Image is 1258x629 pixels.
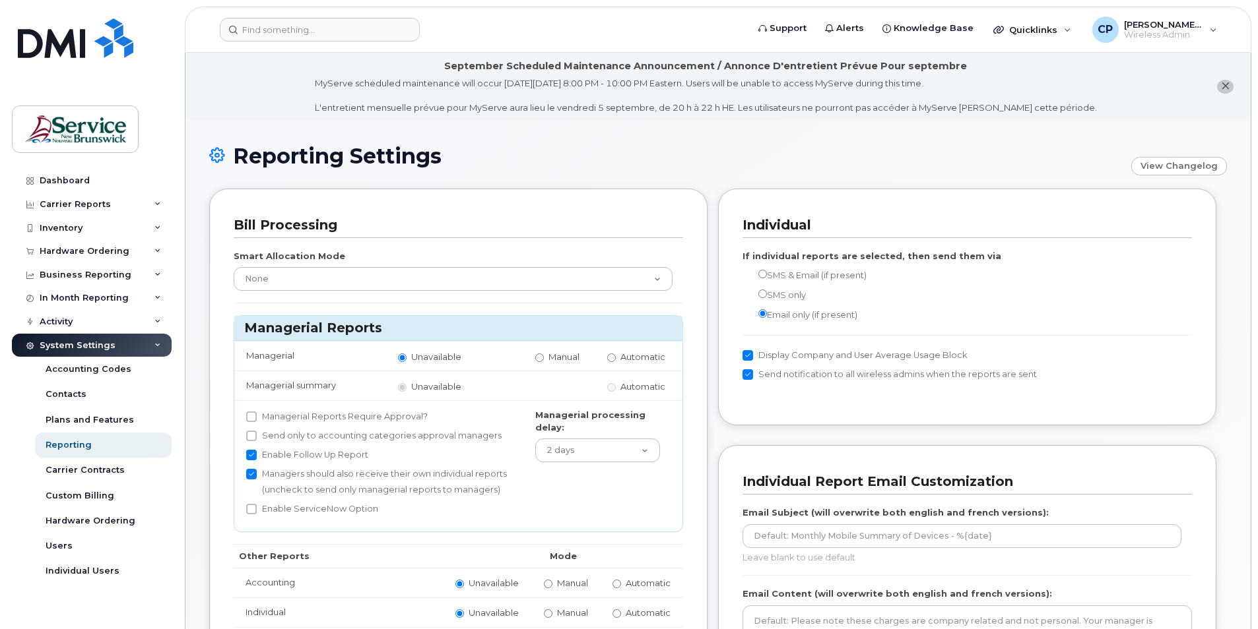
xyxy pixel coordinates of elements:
[234,597,444,627] td: Individual
[758,289,767,298] input: SMS only
[607,383,616,392] input: Automatic
[246,431,257,441] input: Send only to accounting categories approval managers
[398,383,407,392] input: Unavailable
[234,371,386,400] td: Managerial summary
[315,77,1097,114] div: MyServe scheduled maintenance will occur [DATE][DATE] 8:00 PM - 10:00 PM Eastern. Users will be u...
[758,309,767,318] input: Email only (if present)
[544,580,552,588] input: Manual
[612,609,621,618] input: Automatic
[234,568,444,597] td: Accounting
[246,466,512,498] label: Managers should also receive their own individual reports (uncheck to send only managerial report...
[743,524,1181,548] input: Default: Monthly Mobile Summary of Devices - %{date}
[758,270,767,278] input: SMS & Email (if present)
[469,578,519,588] span: Unavailable
[411,381,461,392] span: Unavailable
[246,469,257,479] input: Managers should also receive their own individual reports (uncheck to send only managerial report...
[743,267,867,284] label: SMS & Email (if present)
[743,369,753,380] input: Send notification to all wireless admins when the reports are sent
[209,144,1125,167] h1: Reporting Settings
[246,428,502,444] label: Send only to accounting categories approval managers
[246,409,428,425] label: Managerial Reports Require Approval?
[535,353,544,362] input: Manual
[234,216,673,234] h3: Bill Processing
[743,350,753,361] input: Display Company and User Average Usage Block
[743,587,1052,600] label: Email Content (will overwrite both english and french versions):
[444,59,967,73] div: September Scheduled Maintenance Announcement / Annonce D'entretient Prévue Pour septembre
[743,216,1182,234] h3: Individual
[607,353,616,362] input: Automatic
[246,450,257,460] input: Enable Follow Up Report
[743,347,968,363] label: Display Company and User Average Usage Block
[234,341,386,371] td: Managerial
[626,607,671,618] span: Automatic
[544,609,552,618] input: Manual
[444,544,683,568] th: Mode
[612,580,621,588] input: Automatic
[743,367,1037,382] label: Send notification to all wireless admins when the reports are sent
[398,353,407,362] input: Unavailable
[743,307,857,323] label: Email only (if present)
[411,351,461,362] span: Unavailable
[743,250,1001,262] label: If individual reports are selected, then send them via
[246,411,257,422] input: Managerial Reports Require Approval?
[548,351,579,362] span: Manual
[743,551,1181,564] p: Leave blank to use default
[234,544,444,568] th: Other Reports
[246,504,257,514] input: Enable ServiceNow Option
[557,607,588,618] span: Manual
[455,580,464,588] input: Unavailable
[469,607,519,618] span: Unavailable
[557,578,588,588] span: Manual
[743,473,1182,491] h3: Individual Report Email Customization
[234,250,345,262] label: Smart Allocation Mode
[1217,80,1234,94] button: close notification
[743,506,1049,519] label: Email Subject (will overwrite both english and french versions):
[455,609,464,618] input: Unavailable
[1131,157,1227,175] a: View Changelog
[246,501,378,517] label: Enable ServiceNow Option
[626,578,671,588] span: Automatic
[246,447,368,463] label: Enable Follow Up Report
[620,351,665,362] span: Automatic
[535,409,660,433] label: Managerial processing delay:
[244,319,673,337] h3: Managerial Reports
[620,381,665,392] span: Automatic
[743,287,806,303] label: SMS only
